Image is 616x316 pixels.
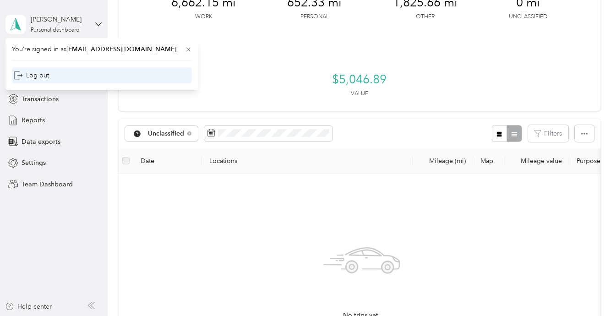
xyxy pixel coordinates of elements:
th: Mileage value [505,148,569,174]
span: You’re signed in as [12,44,192,54]
span: Reports [22,115,45,125]
th: Map [473,148,505,174]
iframe: Everlance-gr Chat Button Frame [565,265,616,316]
span: Settings [22,158,46,168]
span: Team Dashboard [22,180,73,189]
p: Other [416,13,435,21]
button: Help center [5,302,52,311]
button: Filters [528,125,568,142]
span: Unclassified [148,131,185,137]
span: $5,046.89 [332,72,387,87]
th: Date [133,148,202,174]
th: Locations [202,148,413,174]
span: Data exports [22,137,60,147]
div: Log out [14,71,49,80]
p: Unclassified [509,13,547,21]
p: Personal [300,13,329,21]
th: Mileage (mi) [413,148,473,174]
span: Transactions [22,94,59,104]
span: [EMAIL_ADDRESS][DOMAIN_NAME] [66,45,176,53]
p: Work [195,13,212,21]
div: Personal dashboard [31,27,80,33]
div: [PERSON_NAME] [31,15,88,24]
p: Value [351,90,368,98]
